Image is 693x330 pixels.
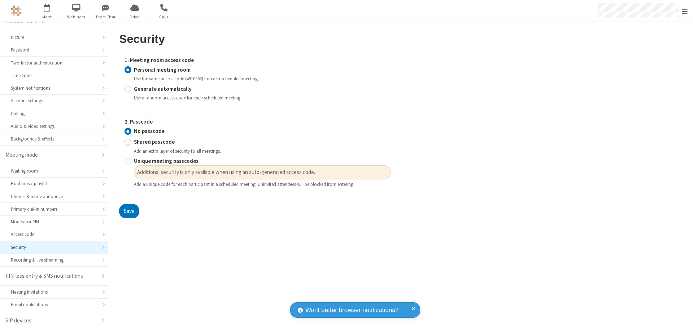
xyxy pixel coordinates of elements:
span: Calls [151,14,178,20]
span: Additional security is only available when using an auto-generated access code. [137,168,388,177]
div: System notifications [11,85,97,92]
div: Audio & video settings [11,123,97,130]
div: Security [11,244,97,251]
span: Drive [121,14,148,20]
div: Email notifications [11,301,97,308]
iframe: Chat [675,311,688,325]
div: Use the same access code (4910062) for each scheduled meeting. [134,75,391,82]
strong: No passcode [134,128,165,134]
div: Add an extra layer of security to all meetings. [134,148,391,155]
div: Picture [11,34,97,41]
div: Two-factor authentication [11,59,97,66]
strong: Shared passcode [134,138,175,145]
span: Webinars [63,14,90,20]
div: Account settings [11,97,97,104]
h2: Security [119,33,396,45]
div: Backgrounds & effects [11,135,97,142]
label: 1. Meeting room access code [125,56,391,64]
div: Calling [11,110,97,117]
div: Chimes & name announce [11,193,97,200]
div: Add a unique code for each participant in a scheduled meeting. Uninvited attendees will be blocke... [134,181,391,188]
div: Waiting room [11,168,97,174]
strong: Generate automatically [134,85,191,92]
img: QA Selenium DO NOT DELETE OR CHANGE [11,5,22,16]
button: Save [119,204,139,218]
strong: Personal meeting room [134,66,191,73]
div: Use a random access code for each scheduled meeting. [134,94,391,101]
div: Time zone [11,72,97,79]
div: Password [11,46,97,53]
div: Hold music playlist [11,180,97,187]
div: Moderator PIN [11,218,97,225]
span: Team Chat [92,14,119,20]
span: Meet [34,14,61,20]
div: SIP devices [5,317,97,325]
div: Primary dial-in numbers [11,206,97,213]
div: Recording & live streaming [11,257,97,263]
div: Access code [11,231,97,238]
label: 2. Passcode [125,118,391,126]
strong: Unique meeting passcodes [134,157,199,164]
div: Meeting Invitations [11,289,97,295]
div: Meeting mode [5,151,97,159]
span: Want better browser notifications? [305,306,398,315]
div: PIN-less entry & SMS notifications [5,272,97,280]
